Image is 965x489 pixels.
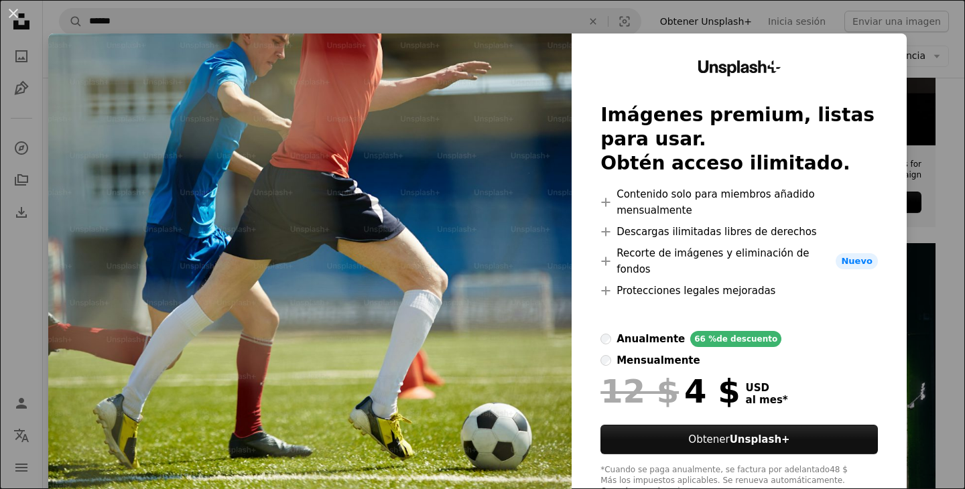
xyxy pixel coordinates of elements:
input: anualmente66 %de descuento [600,334,611,344]
div: mensualmente [617,352,700,368]
li: Protecciones legales mejoradas [600,283,878,299]
div: anualmente [617,331,685,347]
div: 66 % de descuento [690,331,781,347]
h2: Imágenes premium, listas para usar. Obtén acceso ilimitado. [600,103,878,176]
li: Contenido solo para miembros añadido mensualmente [600,186,878,218]
li: Recorte de imágenes y eliminación de fondos [600,245,878,277]
span: USD [746,382,788,394]
span: 12 $ [600,374,679,409]
input: mensualmente [600,355,611,366]
button: ObtenerUnsplash+ [600,425,878,454]
span: al mes * [746,394,788,406]
li: Descargas ilimitadas libres de derechos [600,224,878,240]
div: 4 $ [600,374,740,409]
strong: Unsplash+ [730,433,790,445]
span: Nuevo [836,253,877,269]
